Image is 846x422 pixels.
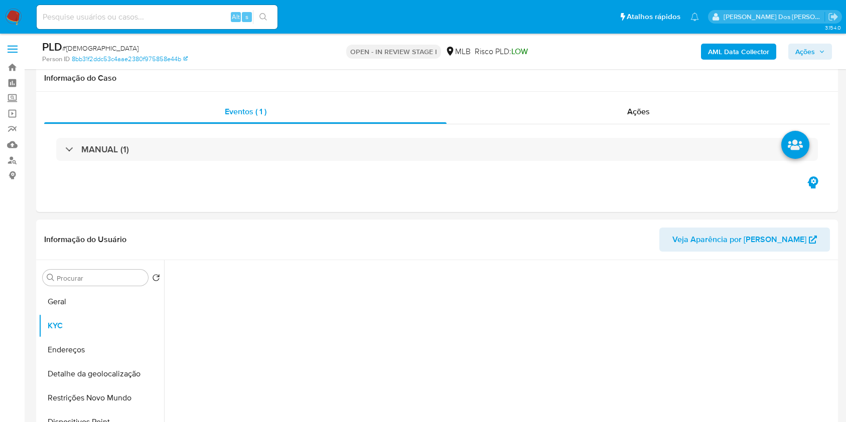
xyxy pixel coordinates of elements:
[37,11,277,24] input: Pesquise usuários ou casos...
[701,44,776,60] button: AML Data Collector
[39,338,164,362] button: Endereços
[511,46,528,57] span: LOW
[47,274,55,282] button: Procurar
[44,73,830,83] h1: Informação do Caso
[56,138,818,161] div: MANUAL (1)
[795,44,815,60] span: Ações
[44,235,126,245] h1: Informação do Usuário
[346,45,441,59] p: OPEN - IN REVIEW STAGE I
[39,314,164,338] button: KYC
[253,10,273,24] button: search-icon
[152,274,160,285] button: Retornar ao pedido padrão
[788,44,832,60] button: Ações
[708,44,769,60] b: AML Data Collector
[659,228,830,252] button: Veja Aparência por [PERSON_NAME]
[445,46,471,57] div: MLB
[232,12,240,22] span: Alt
[42,55,70,64] b: Person ID
[81,144,129,155] h3: MANUAL (1)
[39,362,164,386] button: Detalhe da geolocalização
[62,43,138,53] span: # [DEMOGRAPHIC_DATA]
[57,274,144,283] input: Procurar
[828,12,838,22] a: Sair
[690,13,699,21] a: Notificações
[724,12,825,22] p: priscilla.barbante@mercadopago.com.br
[225,106,266,117] span: Eventos ( 1 )
[627,106,650,117] span: Ações
[42,39,62,55] b: PLD
[39,386,164,410] button: Restrições Novo Mundo
[245,12,248,22] span: s
[672,228,806,252] span: Veja Aparência por [PERSON_NAME]
[475,46,528,57] span: Risco PLD:
[39,290,164,314] button: Geral
[627,12,680,22] span: Atalhos rápidos
[72,55,188,64] a: 8bb31f2ddc53c4aae2380f975858e44b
